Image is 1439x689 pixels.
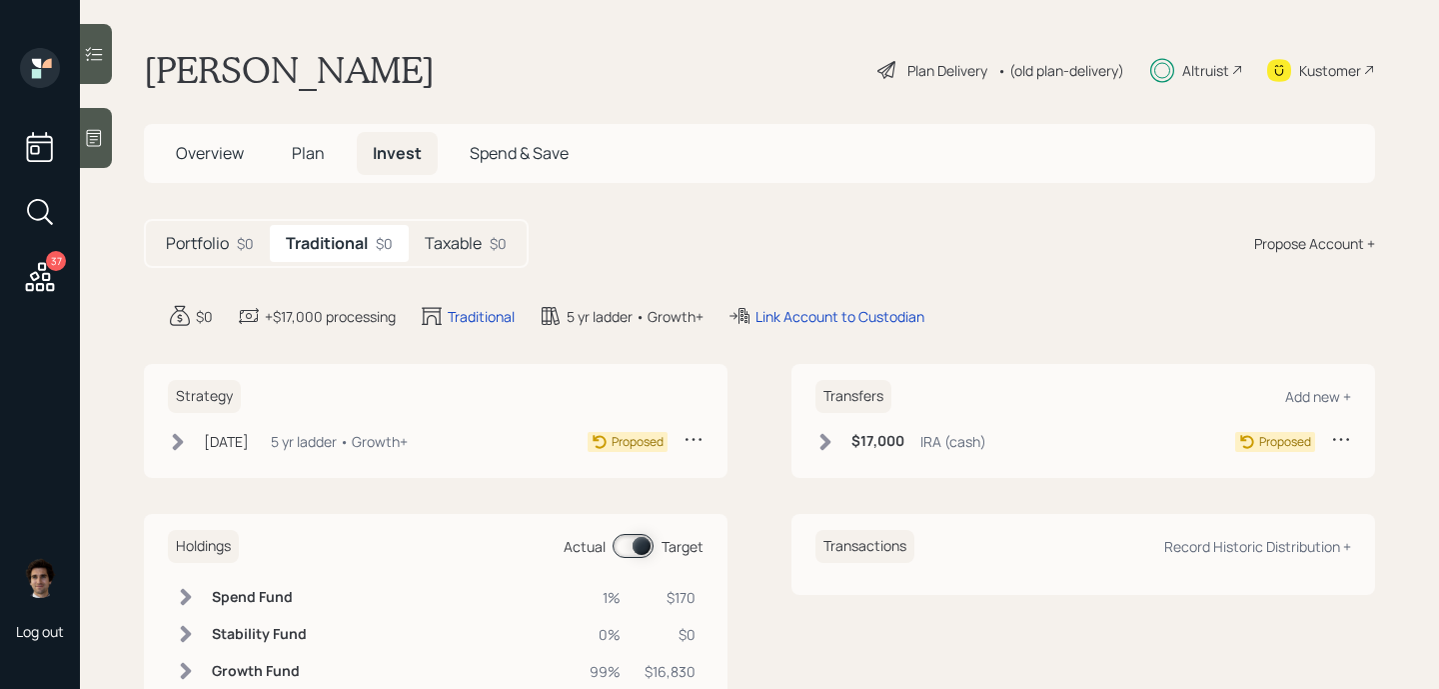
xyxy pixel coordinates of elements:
div: 1% [590,587,621,608]
span: Invest [373,142,422,164]
span: Plan [292,142,325,164]
div: Link Account to Custodian [755,306,924,327]
div: Kustomer [1299,60,1361,81]
div: Altruist [1182,60,1229,81]
div: $0 [645,624,696,645]
div: IRA (cash) [920,431,986,452]
div: +$17,000 processing [265,306,396,327]
h6: Growth Fund [212,663,307,680]
span: Overview [176,142,244,164]
div: Actual [564,536,606,557]
div: [DATE] [204,431,249,452]
h6: Strategy [168,380,241,413]
div: $0 [490,233,507,254]
div: • (old plan-delivery) [997,60,1124,81]
div: Target [662,536,704,557]
div: 5 yr ladder • Growth+ [271,431,408,452]
div: Log out [16,622,64,641]
div: $0 [196,306,213,327]
h1: [PERSON_NAME] [144,48,435,92]
div: Proposed [1259,433,1311,451]
h6: Transactions [815,530,914,563]
div: 37 [46,251,66,271]
span: Spend & Save [470,142,569,164]
div: $16,830 [645,661,696,682]
div: $170 [645,587,696,608]
div: Record Historic Distribution + [1164,537,1351,556]
h6: Transfers [815,380,891,413]
div: Propose Account + [1254,233,1375,254]
div: 99% [590,661,621,682]
div: Traditional [448,306,515,327]
div: Add new + [1285,387,1351,406]
h5: Taxable [425,234,482,253]
div: Plan Delivery [907,60,987,81]
img: harrison-schaefer-headshot-2.png [20,558,60,598]
h6: $17,000 [851,433,904,450]
div: 0% [590,624,621,645]
div: $0 [376,233,393,254]
div: 5 yr ladder • Growth+ [567,306,704,327]
div: Proposed [612,433,664,451]
div: $0 [237,233,254,254]
h6: Stability Fund [212,626,307,643]
h5: Portfolio [166,234,229,253]
h6: Holdings [168,530,239,563]
h5: Traditional [286,234,368,253]
h6: Spend Fund [212,589,307,606]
